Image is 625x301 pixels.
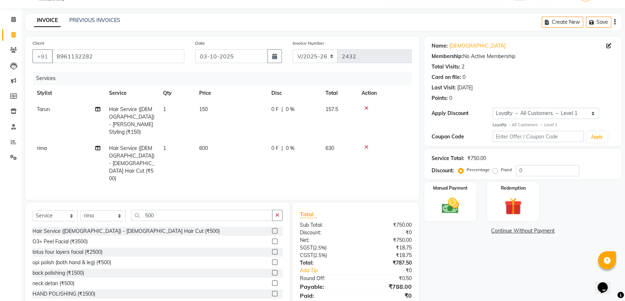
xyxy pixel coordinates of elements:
[432,74,461,81] div: Card on file:
[432,94,448,102] div: Points:
[52,49,184,63] input: Search by Name/Mobile/Email/Code
[69,17,120,23] a: PREVIOUS INVOICES
[432,155,464,162] div: Service Total:
[109,106,154,135] span: Hair Service ([DEMOGRAPHIC_DATA]) - [PERSON_NAME] Styling (₹150)
[37,106,50,112] span: Tarun
[32,248,102,256] div: lotus four layers facial (₹2500)
[314,245,325,251] span: 2.5%
[356,221,417,229] div: ₹750.00
[195,85,267,101] th: Price
[467,167,490,173] label: Percentage
[163,145,166,151] span: 1
[433,185,468,191] label: Manual Payment
[271,145,279,152] span: 0 F
[105,85,159,101] th: Service
[267,85,321,101] th: Disc
[294,252,356,259] div: ( )
[199,145,208,151] span: 600
[199,106,208,112] span: 150
[462,63,464,71] div: 2
[294,229,356,236] div: Discount:
[356,244,417,252] div: ₹18.75
[37,145,47,151] span: rima
[294,244,356,252] div: ( )
[195,40,205,47] label: Date
[432,53,463,60] div: Membership:
[501,167,512,173] label: Fixed
[294,275,356,282] div: Round Off:
[493,122,614,128] div: All Customers → Level 1
[293,40,324,47] label: Invoice Number
[432,110,493,117] div: Apply Discount
[356,252,417,259] div: ₹18.75
[356,275,417,282] div: ₹0.50
[325,145,334,151] span: 630
[357,85,412,101] th: Action
[32,269,84,277] div: back polishing (₹1500)
[586,17,611,28] button: Save
[131,210,272,221] input: Search or Scan
[286,106,294,113] span: 0 %
[432,42,448,50] div: Name:
[300,252,313,258] span: CGST
[281,145,283,152] span: |
[432,53,614,60] div: No Active Membership
[449,94,452,102] div: 0
[436,196,464,216] img: _cash.svg
[366,267,417,274] div: ₹0
[587,132,607,142] button: Apply
[300,244,313,251] span: SGST
[281,106,283,113] span: |
[294,267,366,274] a: Add Tip
[32,227,220,235] div: Hair Service ([DEMOGRAPHIC_DATA]) - [DEMOGRAPHIC_DATA] Hair Cut (₹500)
[34,14,61,27] a: INVOICE
[356,229,417,236] div: ₹0
[432,63,460,71] div: Total Visits:
[300,211,316,218] span: Total
[315,252,325,258] span: 2.5%
[542,17,583,28] button: Create New
[286,145,294,152] span: 0 %
[457,84,473,92] div: [DATE]
[294,236,356,244] div: Net:
[32,290,95,298] div: HAND POLISHING (₹1500)
[33,72,417,85] div: Services
[294,259,356,267] div: Total:
[294,291,356,300] div: Paid:
[294,282,356,291] div: Payable:
[432,133,493,141] div: Coupon Code
[501,185,526,191] label: Redemption
[499,196,527,217] img: _gift.svg
[467,155,486,162] div: ₹750.00
[32,280,74,287] div: neck detan (₹500)
[356,291,417,300] div: ₹0
[493,122,512,127] strong: Loyalty →
[32,259,111,266] div: opi polish (both hand & leg) (₹500)
[356,236,417,244] div: ₹750.00
[32,49,53,63] button: +91
[463,74,466,81] div: 0
[109,145,154,182] span: Hair Service ([DEMOGRAPHIC_DATA]) - [DEMOGRAPHIC_DATA] Hair Cut (₹500)
[32,85,105,101] th: Stylist
[493,131,584,142] input: Enter Offer / Coupon Code
[426,227,620,235] a: Continue Without Payment
[432,167,454,174] div: Discount:
[294,221,356,229] div: Sub Total:
[449,42,506,50] a: [DEMOGRAPHIC_DATA]
[163,106,166,112] span: 1
[595,272,618,294] iframe: chat widget
[321,85,357,101] th: Total
[356,282,417,291] div: ₹788.00
[432,84,456,92] div: Last Visit:
[159,85,195,101] th: Qty
[32,40,44,47] label: Client
[32,238,88,245] div: O3+ Peel Facial (₹3500)
[271,106,279,113] span: 0 F
[356,259,417,267] div: ₹787.50
[325,106,338,112] span: 157.5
